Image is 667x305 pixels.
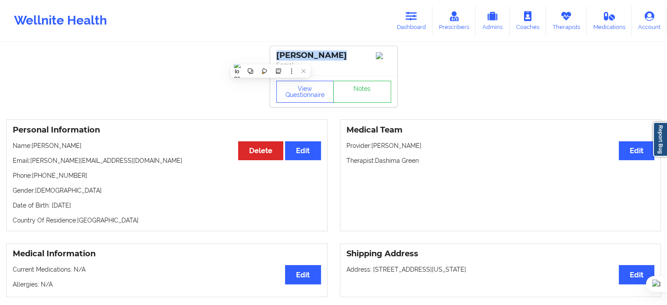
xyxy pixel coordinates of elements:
a: Therapists [546,6,587,35]
p: Phone: [PHONE_NUMBER] [13,171,321,180]
a: Notes [333,81,391,103]
a: Prescribers [432,6,476,35]
button: Edit [619,141,654,160]
a: Admins [475,6,510,35]
p: Therapist: Dashima Green [346,156,655,165]
p: Social [276,61,391,69]
p: Allergies: N/A [13,280,321,289]
a: Coaches [510,6,546,35]
a: Report Bug [653,122,667,157]
div: [PERSON_NAME] [276,50,391,61]
button: Edit [285,141,321,160]
p: Country Of Residence: [GEOGRAPHIC_DATA] [13,216,321,225]
h3: Medical Team [346,125,655,135]
h3: Shipping Address [346,249,655,259]
h3: Medical Information [13,249,321,259]
p: Current Medications: N/A [13,265,321,274]
p: Email: [PERSON_NAME][EMAIL_ADDRESS][DOMAIN_NAME] [13,156,321,165]
button: Edit [285,265,321,284]
p: Address: [STREET_ADDRESS][US_STATE] [346,265,655,274]
h3: Personal Information [13,125,321,135]
a: Medications [587,6,632,35]
p: Name: [PERSON_NAME] [13,141,321,150]
p: Date of Birth: [DATE] [13,201,321,210]
p: Provider: [PERSON_NAME] [346,141,655,150]
a: Account [631,6,667,35]
button: Edit [619,265,654,284]
button: View Questionnaire [276,81,334,103]
a: Dashboard [390,6,432,35]
img: Image%2Fplaceholer-image.png [376,52,391,59]
p: Gender: [DEMOGRAPHIC_DATA] [13,186,321,195]
button: Delete [238,141,283,160]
